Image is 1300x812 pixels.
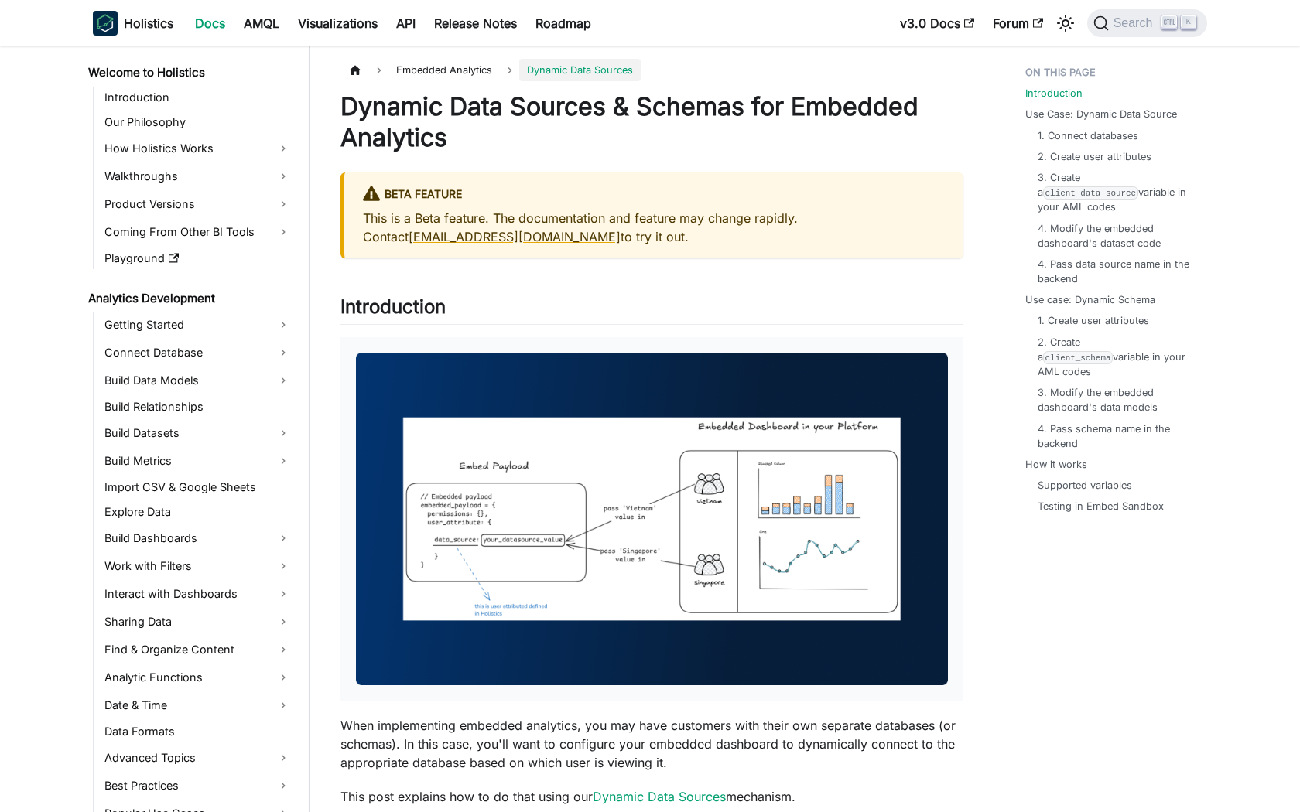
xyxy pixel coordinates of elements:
[100,247,296,269] a: Playground
[1038,170,1192,215] a: 3. Create aclient_data_sourcevariable in your AML codes
[100,476,296,498] a: Import CSV & Google Sheets
[186,11,234,36] a: Docs
[100,312,296,337] a: Getting Started
[387,11,425,36] a: API
[1087,9,1207,37] button: Search (Ctrl+K)
[1025,107,1177,121] a: Use Case: Dynamic Data Source
[100,693,296,718] a: Date & Time
[1025,86,1083,101] a: Introduction
[1038,385,1192,415] a: 3. Modify the embedded dashboard's data models
[340,716,963,772] p: When implementing embedded analytics, you may have customers with their own separate databases (o...
[100,164,296,189] a: Walkthroughs
[124,14,173,32] b: Holistics
[1181,15,1196,29] kbd: K
[388,59,500,81] span: Embedded Analytics
[526,11,600,36] a: Roadmap
[100,721,296,742] a: Data Formats
[100,396,296,418] a: Build Relationships
[100,449,296,473] a: Build Metrics
[519,59,641,81] span: Dynamic Data Sources
[234,11,289,36] a: AMQL
[1043,351,1113,364] code: client_schema
[1038,335,1192,380] a: 2. Create aclient_schemavariable in your AML codes
[1109,16,1162,30] span: Search
[100,773,296,798] a: Best Practices
[984,11,1052,36] a: Forum
[1043,186,1138,200] code: client_data_source
[1025,457,1087,472] a: How it works
[1038,221,1192,251] a: 4. Modify the embedded dashboard's dataset code
[1038,313,1149,328] a: 1. Create user attributes
[100,136,296,161] a: How Holistics Works
[289,11,387,36] a: Visualizations
[356,353,948,685] img: dynamic data source embed
[1038,257,1192,286] a: 4. Pass data source name in the backend
[891,11,984,36] a: v3.0 Docs
[593,789,726,804] a: Dynamic Data Sources
[363,185,945,205] div: BETA FEATURE
[1038,499,1164,513] a: Testing in Embed Sandbox
[84,288,296,309] a: Analytics Development
[100,637,296,662] a: Find & Organize Content
[1038,421,1192,451] a: 4. Pass schema name in the backend
[100,554,296,578] a: Work with Filters
[1025,292,1155,307] a: Use case: Dynamic Schema
[340,59,370,81] a: Home page
[1038,149,1151,164] a: 2. Create user attributes
[100,526,296,551] a: Build Dashboards
[340,787,963,806] p: This post explains how to do that using our mechanism.
[100,340,296,365] a: Connect Database
[340,295,963,325] h2: Introduction
[100,421,296,445] a: Build Datasets
[100,582,296,606] a: Interact with Dashboards
[409,229,621,244] a: [EMAIL_ADDRESS][DOMAIN_NAME]
[100,609,296,634] a: Sharing Data
[340,59,963,81] nav: Breadcrumbs
[100,220,296,244] a: Coming From Other BI Tools
[100,665,296,690] a: Analytic Functions
[93,11,118,36] img: Holistics
[100,368,296,393] a: Build Data Models
[100,501,296,523] a: Explore Data
[93,11,173,36] a: HolisticsHolistics
[100,111,296,133] a: Our Philosophy
[340,91,963,153] h1: Dynamic Data Sources & Schemas for Embedded Analytics
[1038,478,1132,493] a: Supported variables
[425,11,526,36] a: Release Notes
[84,62,296,84] a: Welcome to Holistics
[100,87,296,108] a: Introduction
[1038,128,1138,143] a: 1. Connect databases
[363,209,945,246] p: This is a Beta feature. The documentation and feature may change rapidly. Contact to try it out.
[77,46,310,812] nav: Docs sidebar
[1053,11,1078,36] button: Switch between dark and light mode (currently light mode)
[100,745,296,770] a: Advanced Topics
[100,192,296,217] a: Product Versions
